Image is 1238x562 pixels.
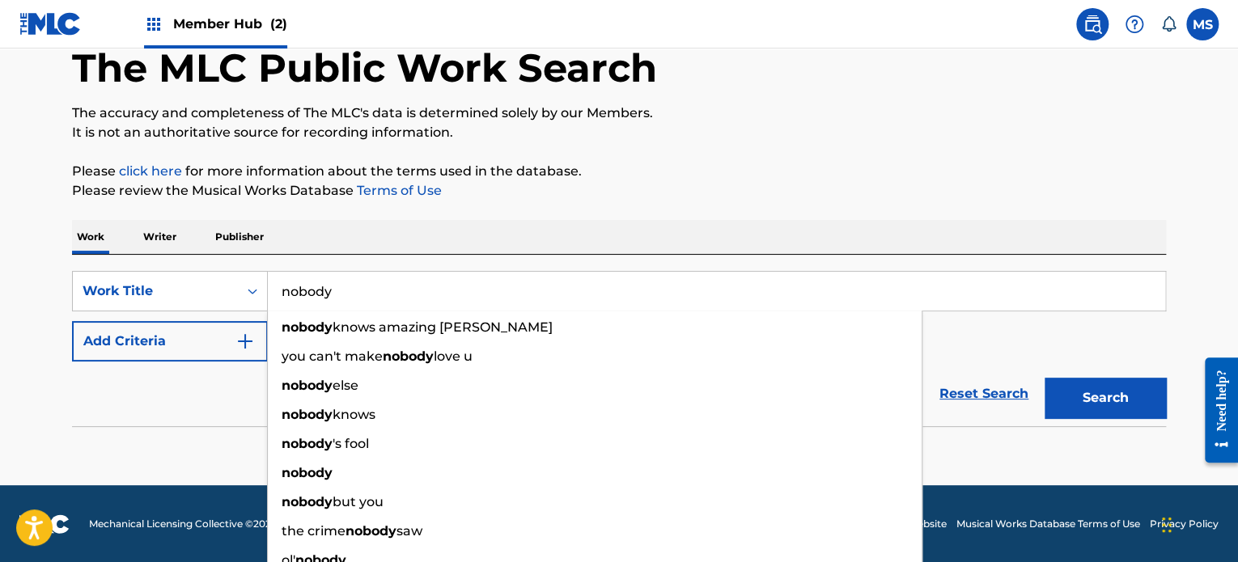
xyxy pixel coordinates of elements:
div: Help [1118,8,1151,40]
span: knows amazing [PERSON_NAME] [333,319,553,335]
iframe: Resource Center [1193,345,1238,475]
span: 's fool [333,436,369,451]
img: logo [19,514,70,534]
img: Top Rightsholders [144,15,163,34]
p: Work [72,220,109,254]
button: Add Criteria [72,321,268,361]
span: love u [434,349,473,364]
strong: nobody [282,407,333,422]
span: (2) [270,16,287,32]
div: Work Title [83,281,228,301]
strong: nobody [282,378,333,393]
div: User Menu [1186,8,1219,40]
img: search [1083,15,1102,34]
span: knows [333,407,375,422]
a: click here [119,163,182,179]
span: else [333,378,358,393]
h1: The MLC Public Work Search [72,44,657,92]
strong: nobody [383,349,434,364]
p: Writer [138,220,181,254]
a: Privacy Policy [1150,517,1219,531]
a: Terms of Use [354,183,442,198]
span: but you [333,494,384,509]
p: Publisher [210,220,269,254]
form: Search Form [72,271,1166,426]
p: The accuracy and completeness of The MLC's data is determined solely by our Members. [72,104,1166,123]
p: Please review the Musical Works Database [72,181,1166,201]
span: you can't make [282,349,383,364]
span: Mechanical Licensing Collective © 2025 [89,517,277,531]
strong: nobody [282,436,333,451]
iframe: Chat Widget [1157,484,1238,562]
span: the crime [282,523,346,539]
strong: nobody [282,319,333,335]
a: Musical Works Database Terms of Use [956,517,1140,531]
a: Public Search [1076,8,1109,40]
img: help [1125,15,1144,34]
strong: nobody [282,465,333,480]
button: Search [1045,378,1166,418]
p: It is not an authoritative source for recording information. [72,123,1166,142]
a: Reset Search [931,376,1037,412]
p: Please for more information about the terms used in the database. [72,162,1166,181]
img: MLC Logo [19,12,82,36]
strong: nobody [282,494,333,509]
img: 9d2ae6d4665cec9f34b9.svg [235,332,255,351]
span: saw [396,523,422,539]
span: Member Hub [173,15,287,33]
strong: nobody [346,523,396,539]
div: Notifications [1160,16,1177,32]
div: Drag [1162,501,1172,549]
